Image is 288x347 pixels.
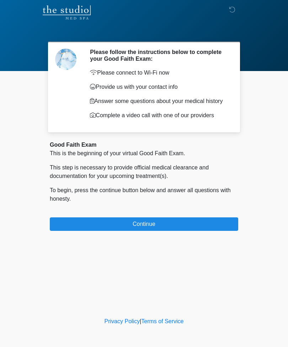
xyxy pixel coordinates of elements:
[90,69,228,77] p: Please connect to Wi-Fi now
[90,97,228,105] p: Answer some questions about your medical history
[50,163,238,180] p: This step is necessary to provide official medical clearance and documentation for your upcoming ...
[90,49,228,62] h2: Please follow the instructions below to complete your Good Faith Exam:
[105,318,140,324] a: Privacy Policy
[90,83,228,91] p: Provide us with your contact info
[141,318,183,324] a: Terms of Service
[90,111,228,120] p: Complete a video call with one of our providers
[50,141,238,149] div: Good Faith Exam
[43,5,91,20] img: The Studio Med Spa Logo
[44,26,244,39] h1: ‎ ‎
[50,186,238,203] p: To begin, press the continue button below and answer all questions with honesty.
[140,318,141,324] a: |
[55,49,76,70] img: Agent Avatar
[50,149,238,158] p: This is the beginning of your virtual Good Faith Exam.
[50,217,238,231] button: Continue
